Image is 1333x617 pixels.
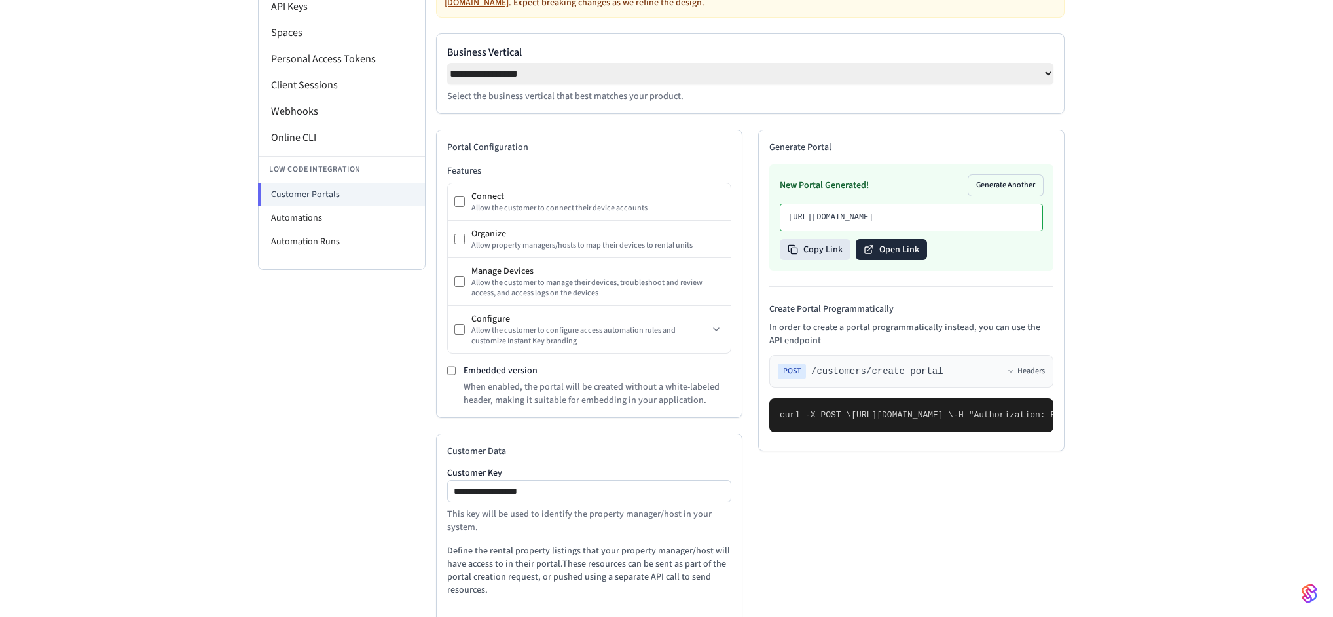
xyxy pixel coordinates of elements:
div: Manage Devices [471,265,724,278]
li: Client Sessions [259,72,425,98]
span: [URL][DOMAIN_NAME] \ [851,410,953,420]
span: -H "Authorization: Bearer seam_api_key_123456" \ [953,410,1198,420]
li: Low Code Integration [259,156,425,183]
div: Allow the customer to connect their device accounts [471,203,724,214]
li: Customer Portals [258,183,425,206]
button: Copy Link [780,239,850,260]
button: Headers [1007,366,1045,377]
button: Generate Another [968,175,1043,196]
div: Organize [471,227,724,240]
p: This key will be used to identify the property manager/host in your system. [447,508,731,534]
p: When enabled, the portal will be created without a white-labeled header, making it suitable for e... [464,381,731,407]
p: Select the business vertical that best matches your product. [447,90,1053,103]
div: Allow the customer to manage their devices, troubleshoot and review access, and access logs on th... [471,278,724,299]
span: /customers/create_portal [811,365,943,378]
h4: Create Portal Programmatically [769,303,1053,316]
span: curl -X POST \ [780,410,851,420]
h3: Features [447,164,731,178]
li: Spaces [259,20,425,46]
li: Automations [259,206,425,230]
p: Define the rental property listings that your property manager/host will have access to in their ... [447,544,731,597]
h2: Portal Configuration [447,141,731,154]
label: Embedded version [464,364,538,377]
h2: Customer Data [447,445,731,458]
div: Allow the customer to configure access automation rules and customize Instant Key branding [471,326,708,346]
li: Online CLI [259,124,425,151]
label: Business Vertical [447,45,1053,60]
label: Customer Key [447,468,731,477]
h2: Generate Portal [769,141,1053,154]
span: POST [778,364,806,379]
img: SeamLogoGradient.69752ec5.svg [1302,583,1317,604]
div: Configure [471,312,708,326]
li: Automation Runs [259,230,425,253]
p: [URL][DOMAIN_NAME] [788,212,1034,223]
p: In order to create a portal programmatically instead, you can use the API endpoint [769,321,1053,347]
button: Open Link [856,239,927,260]
li: Webhooks [259,98,425,124]
li: Personal Access Tokens [259,46,425,72]
div: Allow property managers/hosts to map their devices to rental units [471,240,724,251]
h3: New Portal Generated! [780,179,869,192]
div: Connect [471,190,724,203]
